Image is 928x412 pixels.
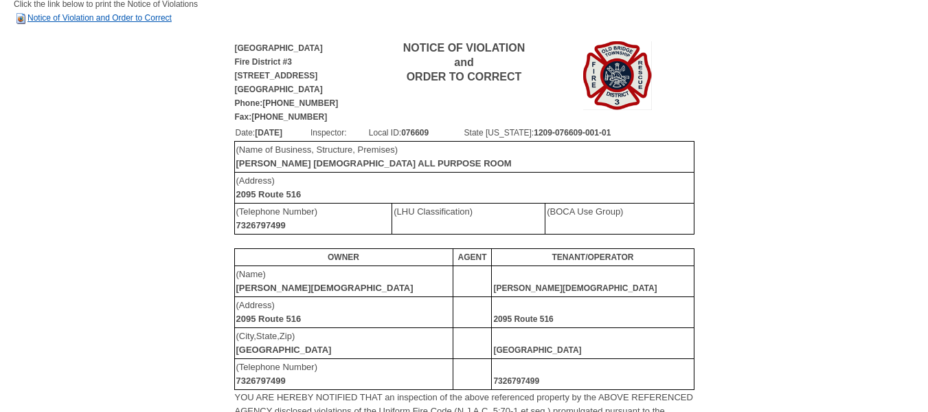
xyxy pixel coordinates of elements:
font: (Name) [236,269,414,293]
b: 7326797499 [236,220,286,230]
b: 2095 Route 516 [236,314,302,324]
font: (Name of Business, Structure, Premises) [236,144,512,169]
b: [GEOGRAPHIC_DATA] [493,345,581,355]
b: 7326797499 [236,376,286,386]
b: 7326797499 [493,376,539,386]
b: TENANT/OPERATOR [552,252,633,262]
font: (Telephone Number) [236,362,318,386]
img: Image [583,41,652,110]
td: State [US_STATE]: [464,125,694,140]
b: 2095 Route 516 [236,189,302,199]
td: Date: [235,125,310,140]
font: (LHU Classification) [394,206,473,217]
b: [PERSON_NAME] [DEMOGRAPHIC_DATA] ALL PURPOSE ROOM [236,158,512,169]
font: (Address) [236,300,302,324]
font: (BOCA Use Group) [547,206,623,217]
td: Inspector: [310,125,368,140]
font: (Telephone Number) [236,206,318,230]
td: Local ID: [368,125,464,140]
b: NOTICE OF VIOLATION and ORDER TO CORRECT [403,42,525,83]
font: (City,State,Zip) [236,331,332,355]
b: AGENT [457,252,486,262]
b: OWNER [328,252,359,262]
b: 1209-076609-001-01 [534,128,611,138]
b: [PERSON_NAME][DEMOGRAPHIC_DATA] [493,283,657,293]
b: [GEOGRAPHIC_DATA] Fire District #3 [STREET_ADDRESS] [GEOGRAPHIC_DATA] Phone:[PHONE_NUMBER] Fax:[P... [235,43,339,122]
b: 2095 Route 516 [493,314,553,324]
a: Notice of Violation and Order to Correct [14,13,172,23]
img: HTML Document [14,12,27,25]
b: [DATE] [255,128,282,138]
font: (Address) [236,175,302,199]
b: [PERSON_NAME][DEMOGRAPHIC_DATA] [236,283,414,293]
b: 076609 [401,128,429,138]
b: [GEOGRAPHIC_DATA] [236,345,332,355]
